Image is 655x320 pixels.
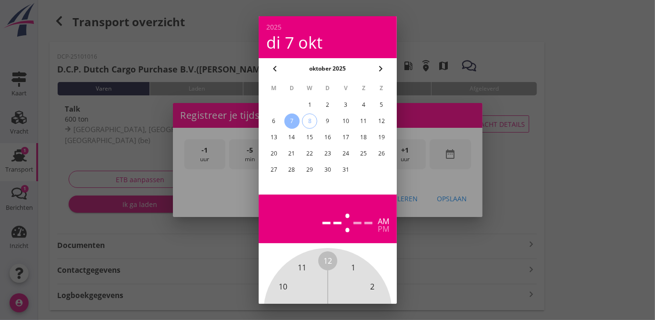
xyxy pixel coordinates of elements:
[302,97,317,113] button: 1
[302,114,317,128] div: 8
[302,146,317,161] button: 22
[302,162,317,177] button: 29
[266,130,281,145] button: 13
[343,202,352,236] span: :
[266,34,389,51] div: di 7 okt
[375,63,386,74] i: chevron_right
[266,114,281,129] button: 6
[284,114,299,129] button: 7
[374,97,389,113] button: 5
[338,97,353,113] button: 3
[269,63,281,74] i: chevron_left
[302,130,317,145] button: 15
[302,114,317,129] button: 8
[356,114,371,129] button: 11
[266,162,281,177] button: 27
[283,80,300,96] th: D
[320,162,335,177] button: 30
[374,146,389,161] button: 26
[337,80,354,96] th: V
[321,202,343,236] div: --
[284,146,299,161] button: 21
[266,146,281,161] button: 20
[338,130,353,145] button: 17
[352,202,374,236] div: --
[338,146,353,161] button: 24
[323,255,332,267] span: 12
[301,80,318,96] th: W
[319,80,336,96] th: D
[356,97,371,113] button: 4
[378,217,389,225] div: am
[306,62,349,76] button: oktober 2025
[320,146,335,161] button: 23
[338,114,353,129] button: 10
[298,262,306,273] span: 11
[374,114,389,129] button: 12
[356,130,371,145] button: 18
[284,130,299,145] button: 14
[265,80,282,96] th: M
[356,146,371,161] button: 25
[370,281,374,292] span: 2
[320,97,335,113] button: 2
[351,262,355,273] span: 1
[338,162,353,177] button: 31
[284,162,299,177] button: 28
[320,114,335,129] button: 9
[355,80,372,96] th: Z
[374,130,389,145] button: 19
[320,130,335,145] button: 16
[266,24,389,31] div: 2025
[378,225,389,233] div: pm
[279,281,287,292] span: 10
[373,80,390,96] th: Z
